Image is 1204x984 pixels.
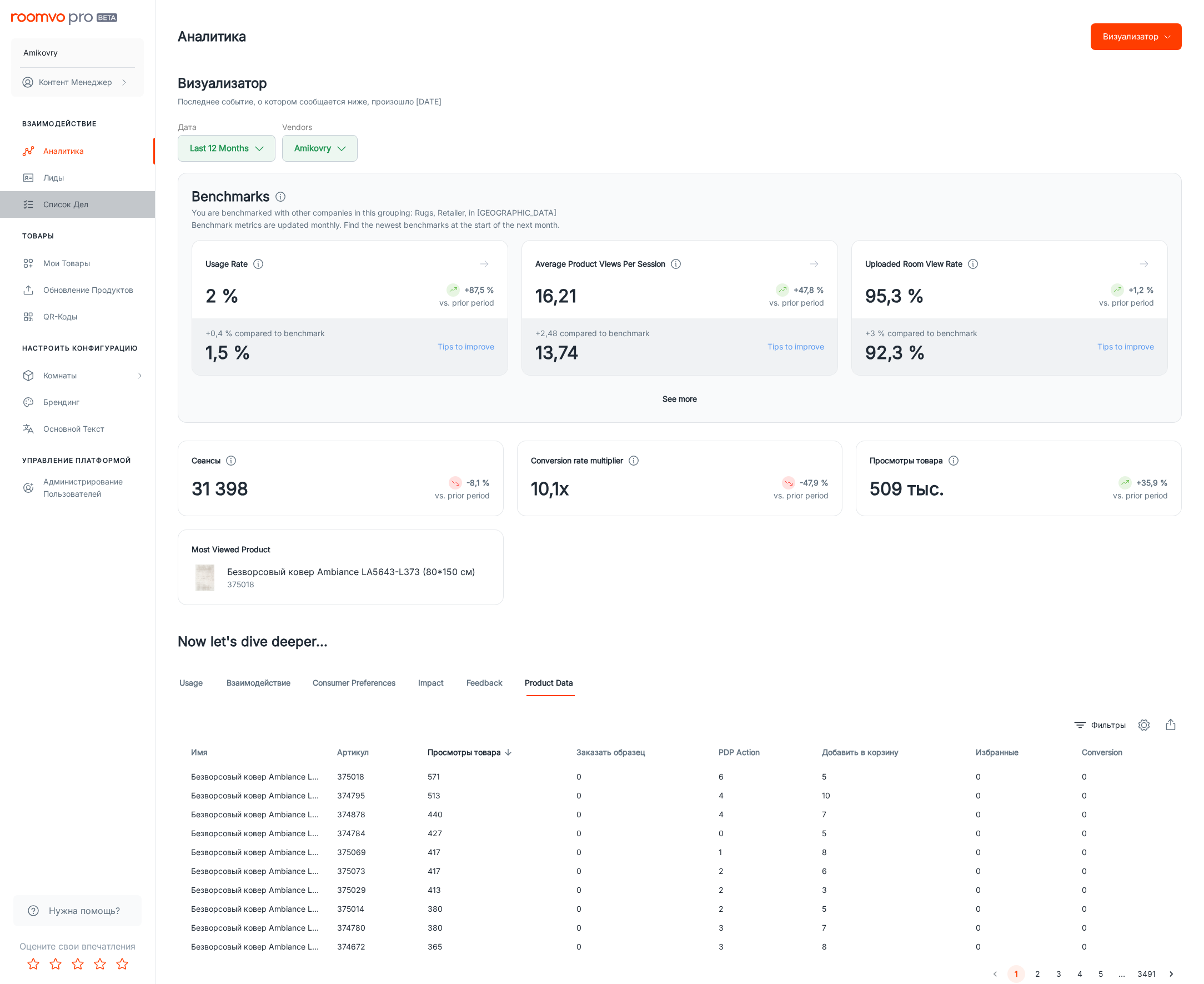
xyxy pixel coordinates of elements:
[419,918,568,937] td: 380
[1113,968,1131,980] div: …
[767,341,824,353] a: Tips to improve
[328,862,418,881] td: 375073
[1134,965,1159,983] button: Go to page 3491
[9,940,146,953] p: Оцените свои впечатления
[419,862,568,881] td: 417
[227,578,475,591] p: 375018
[710,843,813,862] td: 1
[419,824,568,843] td: 427
[535,327,650,339] span: +2,48 compared to benchmark
[1073,900,1182,918] td: 0
[967,937,1073,956] td: 0
[178,767,328,786] td: Безворсовый ковер Ambiance LA5643-L373 (80*150 см)
[205,258,248,270] h4: Usage Rate
[813,805,967,824] td: 7
[568,937,710,956] td: 0
[192,476,248,502] span: 31 398
[865,258,962,270] h4: Uploaded Room View Rate
[328,843,418,862] td: 375069
[813,937,967,956] td: 8
[418,670,444,696] a: Impact
[531,454,623,467] h4: Conversion rate multiplier
[282,135,358,162] button: Amikovry
[1073,918,1182,937] td: 0
[178,824,328,843] td: Безворсовый ковер Ambiance LA5634-L331 (80*150 см)
[419,881,568,900] td: 413
[178,96,442,108] p: Последнее событие, о котором сообщается ниже, произошло [DATE]
[568,843,710,862] td: 0
[43,257,144,269] div: Мои товары
[43,476,144,500] div: Администрирование пользователей
[870,476,944,502] span: 509 тыс.
[39,76,112,88] p: Контент Менеджер
[67,953,89,975] button: Rate 3 star
[43,311,144,323] div: QR-коды
[568,900,710,918] td: 0
[870,454,943,467] h4: Просмотры товара
[1073,843,1182,862] td: 0
[1113,489,1168,502] p: vs. prior period
[1136,478,1168,487] strong: +35,9 %
[178,918,328,937] td: Безворсовый ковер Ambiance LA5634-L330 (170*240 см)
[328,767,418,786] td: 375018
[464,285,494,294] strong: +87,5 %
[1073,937,1182,956] td: 0
[1029,965,1046,983] button: Go to page 2
[1091,719,1126,731] p: Фильтры
[43,369,135,382] div: Комнаты
[43,172,144,184] div: Лиды
[178,632,1182,652] h3: Now let's dive deeper...
[419,767,568,786] td: 571
[11,68,144,97] button: Контент Менеджер
[813,918,967,937] td: 7
[11,38,144,67] button: Amikovry
[1091,23,1182,50] button: Визуализатор
[719,746,774,759] span: PDP Action
[419,805,568,824] td: 440
[178,135,275,162] button: Last 12 Months
[178,27,246,47] h1: Аналитика
[11,13,117,25] img: Roomvo PRO Beta
[813,900,967,918] td: 5
[568,805,710,824] td: 0
[1073,862,1182,881] td: 0
[466,478,490,487] strong: -8,1 %
[535,339,650,366] span: 13,74
[205,339,325,366] span: 1,5 %
[710,918,813,937] td: 3
[1073,805,1182,824] td: 0
[710,786,813,805] td: 4
[813,843,967,862] td: 8
[23,47,58,59] p: Amikovry
[428,746,515,759] span: Просмотры товара
[44,953,67,975] button: Rate 2 star
[1162,965,1180,983] button: Go to next page
[178,805,328,824] td: Безворсовый ковер Ambiance LA5637-L342 (240*340 см)
[178,786,328,805] td: Безворсовый ковер Ambiance LA5634-L332 (280*390 см)
[328,786,418,805] td: 374795
[178,121,275,133] h5: Дата
[192,565,218,591] img: Безворсовый ковер Ambiance LA5643-L373 (80*150 см)
[710,862,813,881] td: 2
[1160,714,1182,736] button: export
[568,767,710,786] td: 0
[205,327,325,339] span: +0,4 % compared to benchmark
[43,423,144,435] div: Основной текст
[178,937,328,956] td: Безворсовый ковер Ambiance LA5629-L304 (170*240 см)
[49,904,120,917] span: Нужна помощь?
[227,670,290,696] a: Взаимодействие
[178,881,328,900] td: Безворсовый ковер Ambiance LA5643-L374 (280*390 см)
[328,918,418,937] td: 374780
[535,283,576,309] span: 16,21
[710,767,813,786] td: 6
[1097,341,1154,353] a: Tips to improve
[794,285,824,294] strong: +47,8 %
[967,767,1073,786] td: 0
[282,121,358,133] h5: Vendors
[967,824,1073,843] td: 0
[985,965,1182,983] nav: pagination navigation
[1133,714,1155,736] button: settings
[178,670,204,696] a: Usage
[535,258,665,270] h4: Average Product Views Per Session
[178,73,1182,93] h2: Визуализатор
